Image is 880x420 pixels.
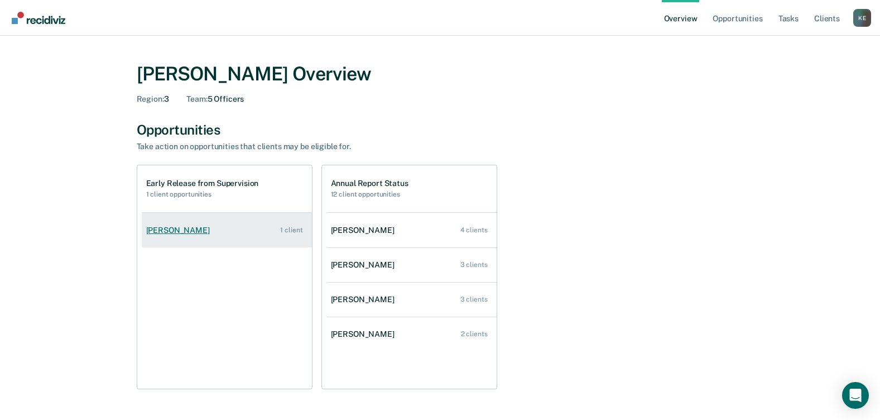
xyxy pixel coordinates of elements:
[842,382,869,409] div: Open Intercom Messenger
[146,179,259,188] h1: Early Release from Supervision
[460,261,488,269] div: 3 clients
[331,330,399,339] div: [PERSON_NAME]
[853,9,871,27] div: K E
[331,295,399,304] div: [PERSON_NAME]
[326,318,497,350] a: [PERSON_NAME] 2 clients
[331,179,408,188] h1: Annual Report Status
[142,214,312,246] a: [PERSON_NAME] 1 client
[146,190,259,198] h2: 1 client opportunities
[331,226,399,235] div: [PERSON_NAME]
[137,122,744,138] div: Opportunities
[331,260,399,270] div: [PERSON_NAME]
[326,214,497,246] a: [PERSON_NAME] 4 clients
[461,330,488,338] div: 2 clients
[137,94,164,103] span: Region :
[326,249,497,281] a: [PERSON_NAME] 3 clients
[137,142,527,151] div: Take action on opportunities that clients may be eligible for.
[326,284,497,316] a: [PERSON_NAME] 3 clients
[460,226,488,234] div: 4 clients
[186,94,244,104] div: 5 Officers
[186,94,207,103] span: Team :
[12,12,65,24] img: Recidiviz
[460,295,488,303] div: 3 clients
[137,63,744,85] div: [PERSON_NAME] Overview
[280,226,302,234] div: 1 client
[146,226,214,235] div: [PERSON_NAME]
[331,190,408,198] h2: 12 client opportunities
[137,94,169,104] div: 3
[853,9,871,27] button: Profile dropdown button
